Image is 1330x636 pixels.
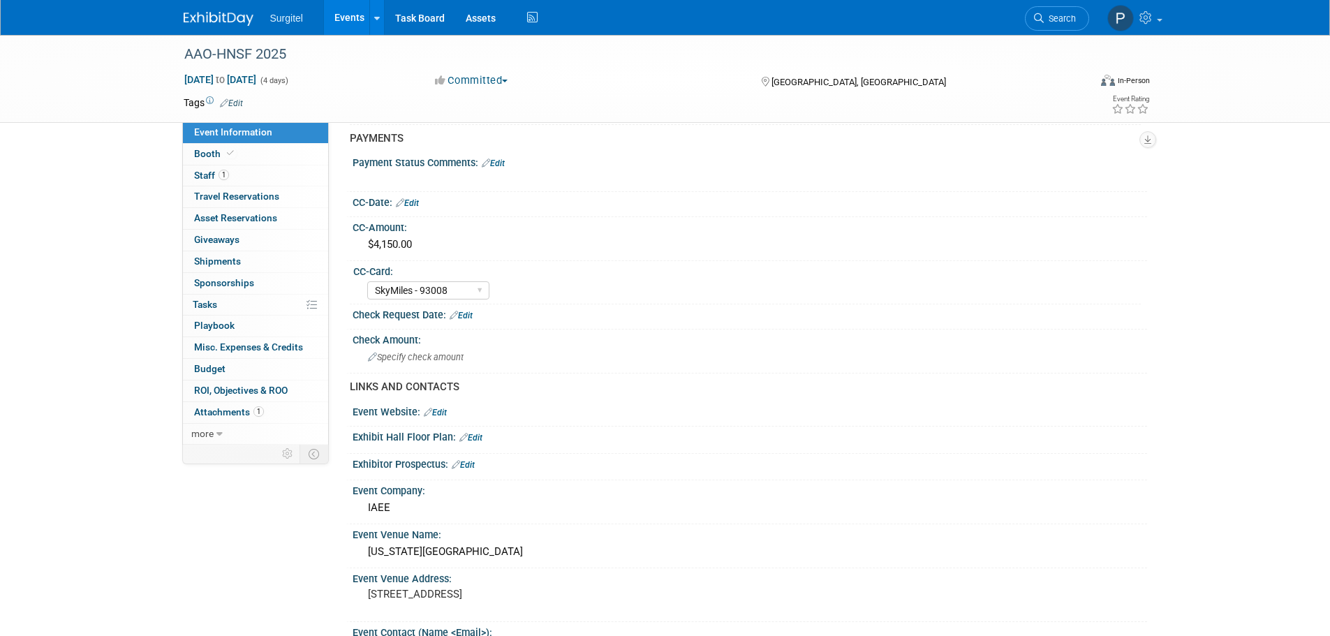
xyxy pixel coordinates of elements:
[194,234,239,245] span: Giveaways
[1107,5,1134,31] img: Paul Wisniewski
[1025,6,1089,31] a: Search
[183,424,328,445] a: more
[194,191,279,202] span: Travel Reservations
[183,208,328,229] a: Asset Reservations
[194,170,229,181] span: Staff
[179,42,1068,67] div: AAO-HNSF 2025
[350,380,1137,394] div: LINKS AND CONTACTS
[452,460,475,470] a: Edit
[194,363,226,374] span: Budget
[259,76,288,85] span: (4 days)
[270,13,303,24] span: Surgitel
[353,427,1147,445] div: Exhibit Hall Floor Plan:
[368,352,464,362] span: Specify check amount
[220,98,243,108] a: Edit
[183,230,328,251] a: Giveaways
[353,454,1147,472] div: Exhibitor Prospectus:
[183,380,328,401] a: ROI, Objectives & ROO
[214,74,227,85] span: to
[184,96,243,110] td: Tags
[219,170,229,180] span: 1
[183,273,328,294] a: Sponsorships
[300,445,328,463] td: Toggle Event Tabs
[368,588,668,600] pre: [STREET_ADDRESS]
[253,406,264,417] span: 1
[1117,75,1150,86] div: In-Person
[353,192,1147,210] div: CC-Date:
[193,299,217,310] span: Tasks
[353,480,1147,498] div: Event Company:
[482,158,505,168] a: Edit
[194,277,254,288] span: Sponsorships
[771,77,946,87] span: [GEOGRAPHIC_DATA], [GEOGRAPHIC_DATA]
[183,251,328,272] a: Shipments
[184,73,257,86] span: [DATE] [DATE]
[1007,73,1151,94] div: Event Format
[183,359,328,380] a: Budget
[194,406,264,417] span: Attachments
[353,217,1147,235] div: CC-Amount:
[183,402,328,423] a: Attachments1
[194,385,288,396] span: ROI, Objectives & ROO
[227,149,234,157] i: Booth reservation complete
[183,316,328,337] a: Playbook
[183,337,328,358] a: Misc. Expenses & Credits
[353,401,1147,420] div: Event Website:
[194,320,235,331] span: Playbook
[194,341,303,353] span: Misc. Expenses & Credits
[363,497,1137,519] div: IAEE
[183,186,328,207] a: Travel Reservations
[183,144,328,165] a: Booth
[1044,13,1076,24] span: Search
[363,541,1137,563] div: [US_STATE][GEOGRAPHIC_DATA]
[194,212,277,223] span: Asset Reservations
[353,152,1147,170] div: Payment Status Comments:
[194,256,241,267] span: Shipments
[459,433,482,443] a: Edit
[194,148,237,159] span: Booth
[191,428,214,439] span: more
[276,445,300,463] td: Personalize Event Tab Strip
[183,122,328,143] a: Event Information
[1111,96,1149,103] div: Event Rating
[363,234,1137,256] div: $4,150.00
[194,126,272,138] span: Event Information
[183,295,328,316] a: Tasks
[450,311,473,320] a: Edit
[184,12,253,26] img: ExhibitDay
[353,330,1147,347] div: Check Amount:
[183,165,328,186] a: Staff1
[353,568,1147,586] div: Event Venue Address:
[353,524,1147,542] div: Event Venue Name:
[1101,75,1115,86] img: Format-Inperson.png
[350,131,1137,146] div: PAYMENTS
[353,304,1147,323] div: Check Request Date:
[396,198,419,208] a: Edit
[430,73,513,88] button: Committed
[424,408,447,417] a: Edit
[353,261,1141,279] div: CC-Card:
